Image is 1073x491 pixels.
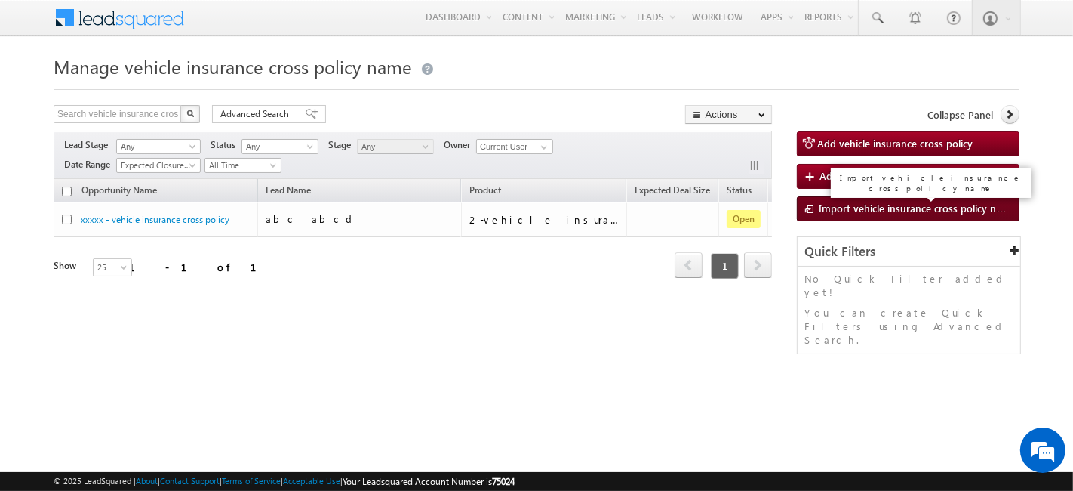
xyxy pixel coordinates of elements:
a: Any [116,139,201,154]
span: All Time [205,159,277,172]
span: Advanced Search [220,107,294,121]
div: 1 - 1 of 1 [129,258,275,276]
a: Any [241,139,318,154]
span: 1 [711,253,739,279]
input: Check all records [62,187,72,196]
a: Contact Support [160,476,220,486]
span: Product [469,184,501,196]
div: Quick Filters [798,237,1020,267]
div: Show [54,259,81,273]
div: 2-vehicle insurance [469,213,620,227]
p: No Quick Filter added yet! [805,272,1013,299]
p: You can create Quick Filters using Advanced Search. [805,306,1013,347]
a: 25 [93,258,132,276]
a: Acceptable Use [283,476,340,486]
span: Expected Closure Date [117,159,195,172]
span: Collapse Panel [927,108,993,122]
span: Add vehicle insurance cross policy [817,137,973,150]
a: prev [675,254,703,278]
a: Expected Deal Size [627,182,718,202]
a: Expected Closure Date [116,158,201,173]
span: Expected Deal Size [635,184,710,196]
span: Any [358,140,429,153]
a: Terms of Service [222,476,281,486]
a: Stage [768,182,806,202]
a: next [744,254,772,278]
span: Any [242,140,314,153]
span: 75024 [492,476,515,487]
a: About [136,476,158,486]
span: Status [211,138,241,152]
span: Stage [328,138,357,152]
span: Open [727,210,761,228]
span: Any [117,140,195,153]
span: Opportunity Name [81,184,157,196]
span: © 2025 LeadSquared | | | | | [54,474,515,489]
span: abc abcd [266,212,358,225]
span: Your Leadsquared Account Number is [343,476,515,487]
span: Manage vehicle insurance cross policy name [54,54,412,79]
img: Search [186,110,194,117]
span: Lead Name [258,182,318,202]
span: Date Range [64,158,116,171]
span: Import vehicle insurance cross policy name [819,202,1016,215]
a: All Time [204,158,281,173]
span: Add New Lead [820,169,887,182]
a: Status [719,182,759,202]
a: xxxxx - vehicle insurance cross policy [81,214,229,225]
span: prev [675,252,703,278]
button: Actions [685,105,772,124]
span: 25 [94,261,134,274]
a: Any [357,139,434,154]
span: next [744,252,772,278]
p: Import vehicle insurance cross policy name [837,172,1025,193]
input: Type to Search [476,139,553,154]
a: Opportunity Name [74,182,164,202]
span: Owner [444,138,476,152]
span: Lead Stage [64,138,114,152]
a: Show All Items [533,140,552,155]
